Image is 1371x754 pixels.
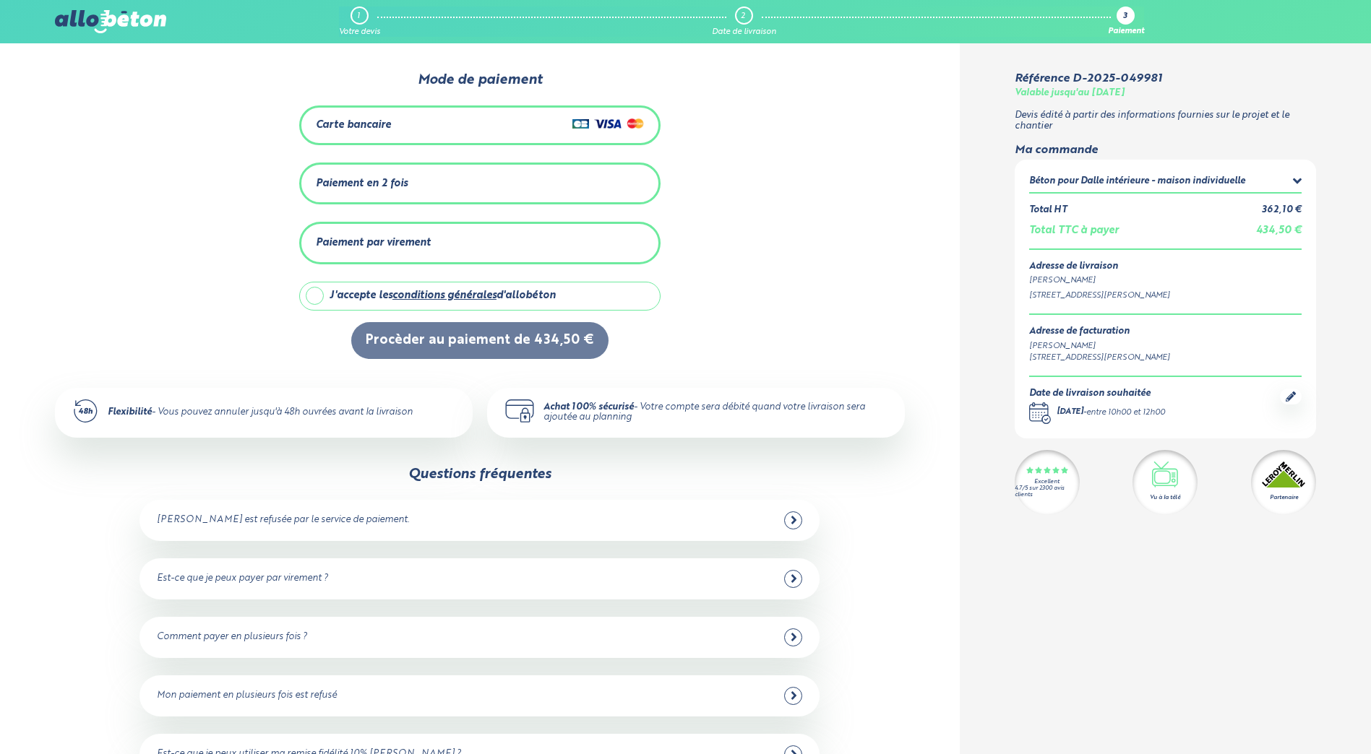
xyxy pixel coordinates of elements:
div: [PERSON_NAME] est refusée par le service de paiement. [157,515,409,526]
div: 3 [1123,12,1127,22]
a: 3 Paiement [1108,6,1144,37]
div: 1 [357,12,360,21]
div: entre 10h00 et 12h00 [1086,407,1165,419]
div: [PERSON_NAME] [1029,274,1302,287]
div: Béton pour Dalle intérieure - maison individuelle [1029,176,1245,187]
div: 4.7/5 sur 2300 avis clients [1015,485,1080,498]
div: J'accepte les d'allobéton [330,290,556,302]
div: [STREET_ADDRESS][PERSON_NAME] [1029,352,1170,364]
strong: Flexibilité [108,407,152,417]
div: Total TTC à payer [1029,225,1119,237]
div: Adresse de facturation [1029,326,1170,337]
div: [STREET_ADDRESS][PERSON_NAME] [1029,290,1302,302]
summary: Béton pour Dalle intérieure - maison individuelle [1029,174,1302,192]
div: - Vous pouvez annuler jusqu'à 48h ouvrées avant la livraison [108,407,413,418]
a: conditions générales [392,290,497,300]
div: [PERSON_NAME] [1029,340,1170,352]
div: Partenaire [1270,493,1298,502]
div: Date de livraison souhaitée [1029,389,1165,399]
a: 1 Votre devis [339,6,380,37]
strong: Achat 100% sécurisé [543,402,634,412]
div: Valable jusqu'au [DATE] [1015,88,1125,99]
div: Ma commande [1015,144,1316,157]
div: Vu à la télé [1150,493,1180,502]
div: Total HT [1029,205,1067,216]
button: Procèder au paiement de 434,50 € [351,322,609,359]
iframe: Help widget launcher [1242,698,1355,738]
div: Paiement [1108,27,1144,37]
div: 2 [741,12,745,21]
div: - Votre compte sera débité quand votre livraison sera ajoutée au planning [543,402,888,423]
div: Carte bancaire [316,119,391,131]
img: allobéton [55,10,166,33]
div: Paiement par virement [316,237,431,249]
div: - [1057,407,1165,419]
div: Excellent [1034,479,1060,485]
div: Est-ce que je peux payer par virement ? [157,573,328,584]
div: [DATE] [1057,407,1083,419]
div: Adresse de livraison [1029,261,1302,272]
p: Devis édité à partir des informations fournies sur le projet et le chantier [1015,110,1316,131]
div: Comment payer en plusieurs fois ? [157,632,307,643]
div: Référence D-2025-049981 [1015,72,1162,85]
div: 362,10 € [1262,205,1302,216]
div: Mode de paiement [225,72,735,88]
span: 434,50 € [1256,225,1302,235]
div: Date de livraison [712,27,776,37]
a: 2 Date de livraison [712,6,776,37]
div: Paiement en 2 fois [316,178,408,190]
img: Cartes de crédit [572,115,644,132]
div: Mon paiement en plusieurs fois est refusé [157,690,337,701]
div: Votre devis [339,27,380,37]
div: Questions fréquentes [408,467,551,482]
